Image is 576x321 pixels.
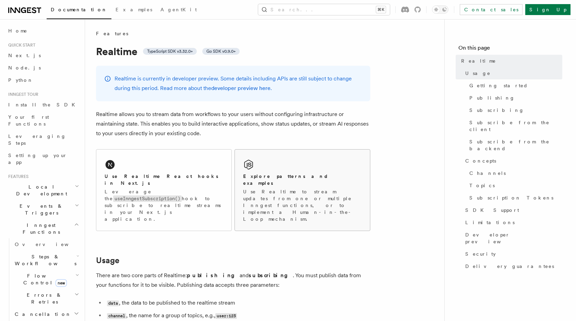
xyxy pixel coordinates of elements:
[463,260,562,272] a: Delivery guarantees
[12,289,81,308] button: Errors & Retries
[160,7,197,12] span: AgentKit
[96,271,370,290] p: There are two core parts of Realtime: and . You must publish data from your functions for it to b...
[467,104,562,116] a: Subscribing
[465,263,554,270] span: Delivery guarantees
[5,25,81,37] a: Home
[5,219,81,238] button: Inngest Functions
[8,153,67,165] span: Setting up your app
[467,92,562,104] a: Publishing
[12,238,81,251] a: Overview
[5,222,74,235] span: Inngest Functions
[458,44,562,55] h4: On this page
[5,130,81,149] a: Leveraging Steps
[8,133,66,146] span: Leveraging Steps
[5,203,75,216] span: Events & Triggers
[8,102,79,107] span: Install the SDK
[206,49,236,54] span: Go SDK v0.9.0+
[467,167,562,179] a: Channels
[469,119,562,133] span: Subscribe from the client
[5,149,81,168] a: Setting up your app
[105,188,223,222] p: Leverage the hook to subscribe to realtime streams in your Next.js application.
[105,173,223,187] h2: Use Realtime React hooks in Next.js
[8,65,41,70] span: Node.js
[116,7,152,12] span: Examples
[469,182,495,189] span: Topics
[96,110,370,138] p: Realtime allows you to stream data from workflows to your users without configuring infrastructur...
[465,251,496,257] span: Security
[8,114,49,127] span: Your first Functions
[12,253,76,267] span: Steps & Workflows
[5,181,81,200] button: Local Development
[47,2,111,19] a: Documentation
[12,272,75,286] span: Flow Control
[376,6,386,13] kbd: ⌘K
[187,272,240,279] strong: publishing
[469,138,562,152] span: Subscribe from the backend
[243,173,362,187] h2: Explore patterns and examples
[12,292,74,305] span: Errors & Retries
[5,49,81,62] a: Next.js
[5,42,35,48] span: Quick start
[463,216,562,229] a: Limitations
[12,270,81,289] button: Flow Controlnew
[215,313,237,319] code: user:123
[156,2,201,18] a: AgentKit
[96,45,370,57] h1: Realtime
[211,85,271,91] a: developer preview here
[111,2,156,18] a: Examples
[96,30,128,37] span: Features
[463,67,562,79] a: Usage
[5,74,81,86] a: Python
[432,5,448,14] button: Toggle dark mode
[467,116,562,136] a: Subscribe from the client
[469,107,524,114] span: Subscribing
[12,251,81,270] button: Steps & Workflows
[107,313,126,319] code: channel
[469,170,506,177] span: Channels
[5,62,81,74] a: Node.js
[51,7,107,12] span: Documentation
[96,149,232,231] a: Use Realtime React hooks in Next.jsLeverage theuseInngestSubscription()hook to subscribe to realt...
[467,136,562,155] a: Subscribe from the backend
[115,74,362,93] p: Realtime is currently in developer preview. Some details including APIs are still subject to chan...
[465,207,519,214] span: SDK Support
[463,155,562,167] a: Concepts
[12,308,81,320] button: Cancellation
[8,77,33,83] span: Python
[5,174,28,179] span: Features
[465,231,562,245] span: Developer preview
[467,192,562,204] a: Subscription Tokens
[5,183,75,197] span: Local Development
[467,79,562,92] a: Getting started
[258,4,390,15] button: Search...⌘K
[467,179,562,192] a: Topics
[463,229,562,248] a: Developer preview
[469,94,515,101] span: Publishing
[465,157,496,164] span: Concepts
[235,149,370,231] a: Explore patterns and examplesUse Realtime to stream updates from one or multiple Inngest function...
[107,300,119,306] code: data
[5,111,81,130] a: Your first Functions
[105,311,370,321] li: , the name for a group of topics, e.g.,
[249,272,293,279] strong: subscribing
[243,188,362,222] p: Use Realtime to stream updates from one or multiple Inngest functions, or to implement a Human-in...
[525,4,571,15] a: Sign Up
[469,82,528,89] span: Getting started
[8,27,27,34] span: Home
[15,242,85,247] span: Overview
[463,204,562,216] a: SDK Support
[12,311,71,318] span: Cancellation
[5,200,81,219] button: Events & Triggers
[460,4,523,15] a: Contact sales
[463,248,562,260] a: Security
[8,53,41,58] span: Next.js
[469,194,553,201] span: Subscription Tokens
[113,195,182,202] code: useInngestSubscription()
[461,57,496,64] span: Realtime
[5,99,81,111] a: Install the SDK
[465,219,515,226] span: Limitations
[458,55,562,67] a: Realtime
[147,49,193,54] span: TypeScript SDK v3.32.0+
[96,256,119,265] a: Usage
[5,92,38,97] span: Inngest tour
